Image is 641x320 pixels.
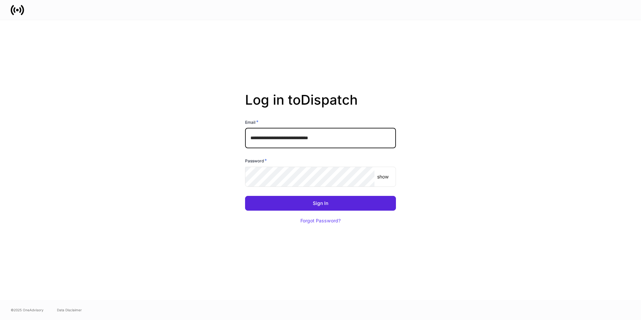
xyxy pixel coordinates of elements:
h2: Log in to Dispatch [245,92,396,119]
a: Data Disclaimer [57,307,82,313]
div: Sign In [313,201,328,206]
h6: Email [245,119,258,125]
button: Sign In [245,196,396,211]
button: Forgot Password? [292,213,349,228]
h6: Password [245,157,267,164]
p: show [377,173,389,180]
span: © 2025 OneAdvisory [11,307,44,313]
div: Forgot Password? [300,218,341,223]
